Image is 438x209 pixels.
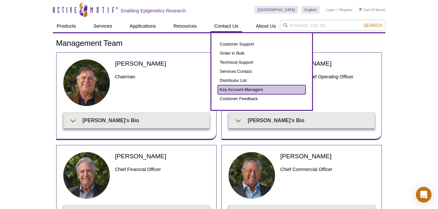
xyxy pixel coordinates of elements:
[280,20,385,31] input: Keyword, Cat. No.
[115,165,209,173] h3: Chief Financial Officer
[218,76,306,85] a: Distributor List
[301,6,319,14] a: English
[252,20,280,32] a: About Us
[63,152,110,199] img: Patrick Yount headshot
[210,20,242,32] a: Contact Us
[121,8,186,14] h2: Enabling Epigenetics Research
[90,20,116,32] a: Services
[169,20,201,32] a: Resources
[126,20,160,32] a: Applications
[218,49,306,58] a: Order in Bulk
[280,59,375,68] h2: [PERSON_NAME]
[337,6,338,14] li: |
[280,73,375,81] h3: President & Chief Operating Officer
[115,59,209,68] h2: [PERSON_NAME]
[363,23,382,28] span: Search
[255,6,298,14] a: [GEOGRAPHIC_DATA]
[280,165,375,173] h3: Chief Commercial Officer
[359,6,385,14] li: (0 items)
[115,152,209,161] h2: [PERSON_NAME]
[361,22,384,28] button: Search
[416,187,432,202] div: Open Intercom Messenger
[56,39,382,48] h1: Management Team
[218,94,306,103] a: Customer Feedback
[64,113,209,128] summary: [PERSON_NAME]'s Bio
[326,7,335,12] a: Login
[359,7,370,12] a: Cart
[228,152,276,199] img: Fritz Eibel headshot
[63,59,110,107] img: Joe Fernandez headshot
[230,113,375,128] summary: [PERSON_NAME]'s Bio
[280,152,375,161] h2: [PERSON_NAME]
[218,40,306,49] a: Customer Support
[53,20,80,32] a: Products
[218,85,306,94] a: Key Account Managers
[359,8,362,11] img: Your Cart
[218,67,306,76] a: Services Contact
[339,7,353,12] a: Register
[218,58,306,67] a: Technical Support
[115,73,209,81] h3: Chairman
